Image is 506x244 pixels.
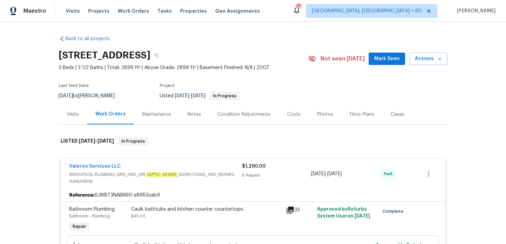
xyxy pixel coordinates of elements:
[59,93,73,98] span: [DATE]
[162,172,177,177] em: SEWER
[69,192,95,199] b: Reference:
[97,138,114,143] span: [DATE]
[311,171,326,176] span: [DATE]
[384,170,395,177] span: Paid
[374,55,400,63] span: Mark Seen
[160,84,175,88] span: Project
[191,93,205,98] span: [DATE]
[160,93,240,98] span: Listed
[415,55,442,63] span: Actions
[175,93,205,98] span: -
[61,137,114,145] h6: LISTED
[59,52,150,59] h2: [STREET_ADDRESS]
[188,111,201,118] div: Notes
[157,9,172,13] span: Tasks
[147,172,161,177] em: SEPTIC
[180,8,207,14] span: Properties
[320,55,365,62] span: Not seen [DATE]
[59,130,447,152] div: LISTED [DATE]-[DATE]In Progress
[242,172,311,179] div: 6 Repairs
[312,8,422,14] span: [GEOGRAPHIC_DATA], [GEOGRAPHIC_DATA] + 60
[79,138,95,143] span: [DATE]
[70,223,89,230] span: Repair
[69,171,242,185] span: IRRIGATION, PLUMBING, BRN_AND_LRR, , _INSPECTIONS_AND_REPAIRS, HANDYMAN
[142,111,171,118] div: Maintenance
[88,8,109,14] span: Projects
[369,53,405,65] button: Mark Seen
[95,111,126,118] div: Work Orders
[59,92,123,100] div: by [PERSON_NAME]
[61,189,445,201] div: SJWBT3NABN90-e8953cab9
[287,111,301,118] div: Costs
[391,111,404,118] div: Cases
[66,8,80,14] span: Visits
[23,8,46,14] span: Maestro
[242,164,266,169] span: $1,290.00
[350,111,374,118] div: Floor Plans
[150,49,163,62] button: Copy Address
[79,138,114,143] span: -
[409,53,447,65] button: Actions
[296,4,301,11] div: 466
[382,208,406,215] span: Complete
[311,170,342,177] span: -
[175,93,189,98] span: [DATE]
[69,207,115,212] span: Bathroom Plumbing
[215,8,260,14] span: Geo Assignments
[317,207,370,219] span: Approved by Refurby System User on
[131,206,282,213] div: Caulk bathtubs and kitchen counter countertops.
[355,214,370,219] span: [DATE]
[119,138,148,145] span: In Progress
[59,84,89,88] span: Last Visit Date
[118,8,149,14] span: Work Orders
[286,206,313,214] div: 33
[69,164,121,169] a: Valereo Services LLC
[67,111,79,118] div: Visits
[59,35,125,42] a: Back to all projects
[210,94,239,98] span: In Progress
[69,214,110,218] span: Bathroom - Plumbing
[218,111,271,118] div: Condition Adjustments
[454,8,496,14] span: [PERSON_NAME]
[59,64,308,71] span: 3 Beds | 3 1/2 Baths | Total: 2899 ft² | Above Grade: 2899 ft² | Basement Finished: N/A | 2007
[327,171,342,176] span: [DATE]
[131,214,146,218] span: $45.00
[317,111,333,118] div: Photos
